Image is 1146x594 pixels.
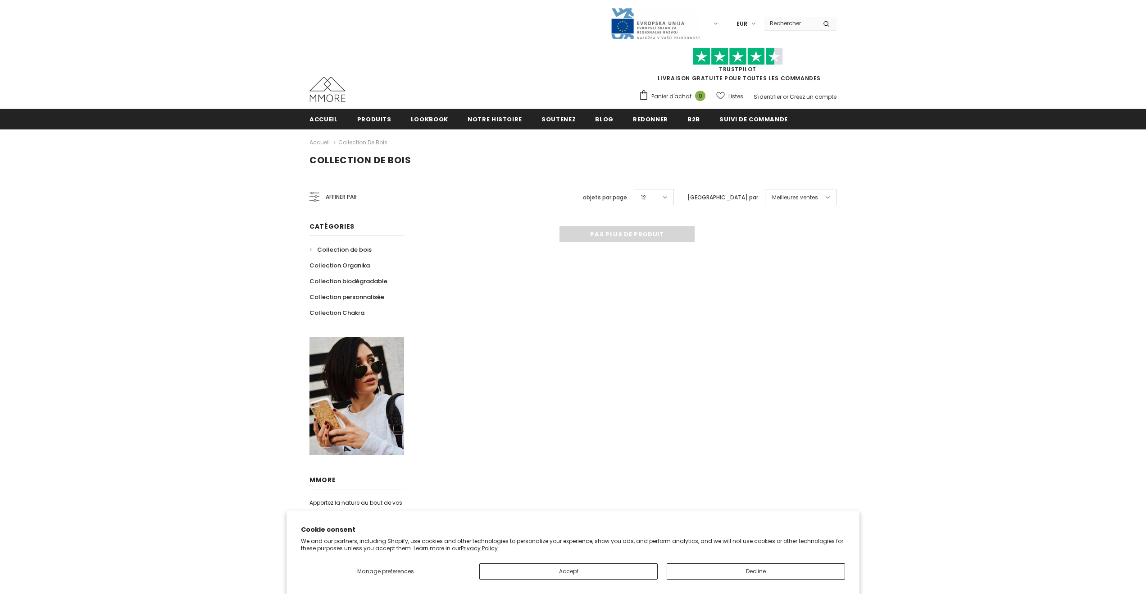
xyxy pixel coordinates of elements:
a: Suivi de commande [719,109,788,129]
span: Manage preferences [357,567,414,575]
a: Produits [357,109,391,129]
a: Javni Razpis [610,19,700,27]
a: Accueil [309,109,338,129]
label: objets par page [583,193,627,202]
span: B2B [687,115,700,124]
a: Collection biodégradable [309,273,387,289]
span: Collection de bois [309,154,411,166]
p: We and our partners, including Shopify, use cookies and other technologies to personalize your ex... [301,538,845,552]
a: Lookbook [411,109,448,129]
button: Decline [667,563,845,580]
span: Catégories [309,222,355,231]
a: S'identifier [754,93,782,101]
span: 0 [695,91,705,101]
img: Javni Razpis [610,7,700,40]
h2: Cookie consent [301,525,845,534]
button: Manage preferences [301,563,470,580]
span: EUR [737,19,747,28]
a: Collection de bois [309,242,372,258]
span: Collection Organika [309,261,370,270]
a: soutenez [541,109,576,129]
span: Panier d'achat [651,92,691,101]
span: Redonner [633,115,668,124]
img: Cas MMORE [309,77,346,102]
span: Collection personnalisée [309,293,384,301]
a: TrustPilot [719,65,756,73]
span: Meilleures ventes [772,193,818,202]
a: Notre histoire [468,109,522,129]
span: Suivi de commande [719,115,788,124]
a: Collection Chakra [309,305,364,321]
span: Collection Chakra [309,309,364,317]
span: Blog [595,115,614,124]
a: Créez un compte [790,93,837,101]
span: MMORE [309,475,336,484]
a: B2B [687,109,700,129]
span: Produits [357,115,391,124]
a: Blog [595,109,614,129]
a: Collection de bois [338,138,387,146]
a: Listes [716,88,743,104]
span: soutenez [541,115,576,124]
a: Redonner [633,109,668,129]
label: [GEOGRAPHIC_DATA] par [687,193,758,202]
span: Accueil [309,115,338,124]
span: 12 [641,193,646,202]
span: Collection biodégradable [309,277,387,285]
span: Lookbook [411,115,448,124]
span: Affiner par [326,192,357,202]
img: Faites confiance aux étoiles pilotes [693,48,783,65]
a: Collection personnalisée [309,289,384,305]
a: Accueil [309,137,330,148]
a: Privacy Policy [461,544,498,552]
a: Collection Organika [309,258,370,273]
button: Accept [479,563,658,580]
input: Search Site [764,17,816,30]
span: LIVRAISON GRATUITE POUR TOUTES LES COMMANDES [639,52,837,82]
span: Listes [728,92,743,101]
span: Collection de bois [317,245,372,254]
a: Panier d'achat 0 [639,90,710,103]
span: or [783,93,788,101]
span: Notre histoire [468,115,522,124]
